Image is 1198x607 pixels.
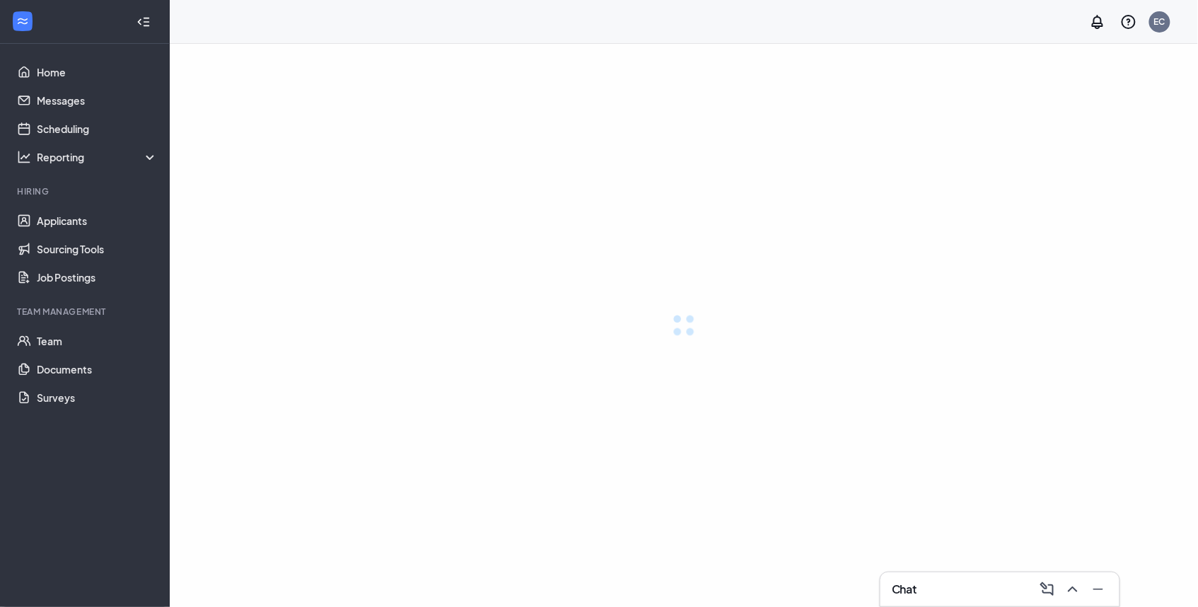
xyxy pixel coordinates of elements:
svg: ChevronUp [1064,581,1081,598]
button: Minimize [1086,578,1108,601]
a: Messages [37,86,158,115]
button: ComposeMessage [1035,578,1057,601]
svg: Notifications [1089,13,1106,30]
button: ChevronUp [1060,578,1083,601]
div: Hiring [17,185,155,197]
a: Team [37,327,158,355]
a: Sourcing Tools [37,235,158,263]
svg: Minimize [1090,581,1107,598]
h3: Chat [892,582,917,597]
a: Job Postings [37,263,158,291]
a: Applicants [37,207,158,235]
div: Team Management [17,306,155,318]
svg: QuestionInfo [1120,13,1137,30]
a: Home [37,58,158,86]
svg: WorkstreamLogo [16,14,30,28]
a: Surveys [37,383,158,412]
svg: Collapse [136,15,151,29]
div: EC [1154,16,1165,28]
a: Documents [37,355,158,383]
svg: Analysis [17,150,31,164]
div: Reporting [37,150,158,164]
a: Scheduling [37,115,158,143]
svg: ComposeMessage [1039,581,1056,598]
